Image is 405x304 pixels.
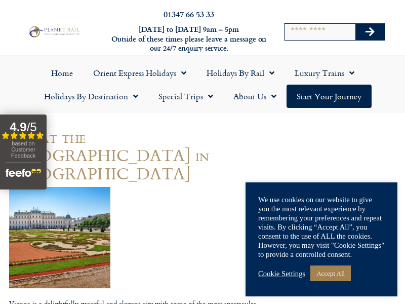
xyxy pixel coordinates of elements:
a: Home [41,61,83,85]
a: Start your Journey [287,85,372,108]
div: We use cookies on our website to give you the most relevant experience by remembering your prefer... [258,195,385,259]
h6: [DATE] to [DATE] 9am – 5pm Outside of these times please leave a message on our 24/7 enquiry serv... [110,25,267,53]
a: 01347 66 53 33 [164,8,214,20]
a: Orient Express Holidays [83,61,196,85]
a: Holidays by Rail [196,61,285,85]
a: About Us [223,85,287,108]
a: Cookie Settings [258,269,305,278]
button: Search [355,24,385,40]
a: Luxury Trains [285,61,364,85]
a: Accept All [310,265,351,281]
a: Special Trips [148,85,223,108]
a: Art at the [GEOGRAPHIC_DATA] in [GEOGRAPHIC_DATA] [9,124,209,185]
img: Planet Rail Train Holidays Logo [27,25,81,38]
a: Holidays by Destination [34,85,148,108]
nav: Menu [5,61,400,108]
